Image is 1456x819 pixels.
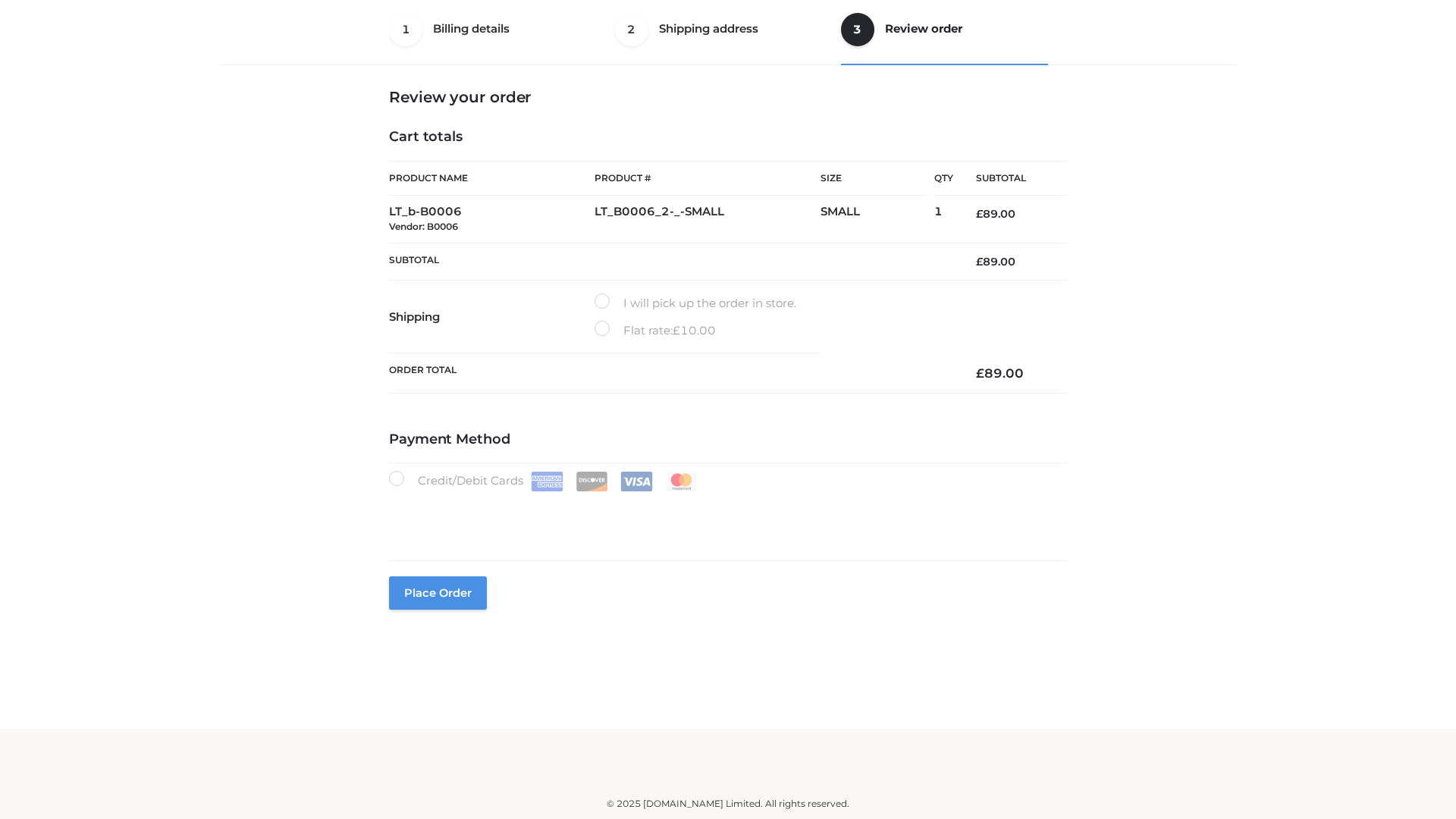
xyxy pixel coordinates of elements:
[225,796,1231,811] div: © 2025 [DOMAIN_NAME] Limited. All rights reserved.
[595,321,716,340] label: Flat rate:
[389,221,458,232] small: Vendor: B0006
[389,576,487,610] button: Place order
[976,207,1015,221] bdi: 89.00
[595,196,821,243] td: LT_B0006_2-_-SMALL
[821,196,934,243] td: SMALL
[673,323,680,337] span: £
[665,472,698,491] img: Mastercard
[389,431,1067,448] h4: Payment Method
[386,488,1064,544] iframe: Secure payment input frame
[953,162,1067,196] th: Subtotal
[389,161,595,196] th: Product Name
[389,471,699,491] label: Credit/Debit Cards
[976,255,1015,268] bdi: 89.00
[821,162,927,196] th: Size
[934,161,953,196] th: Qty
[576,472,608,491] img: Discover
[976,366,984,381] span: £
[673,323,716,337] bdi: 10.00
[595,293,796,313] label: I will pick up the order in store.
[389,243,953,280] th: Subtotal
[389,88,1067,106] h3: Review your order
[976,207,983,221] span: £
[531,472,563,491] img: Amex
[976,366,1024,381] bdi: 89.00
[389,281,595,353] th: Shipping
[595,161,821,196] th: Product #
[389,129,1067,146] h4: Cart totals
[620,472,653,491] img: Visa
[389,353,953,394] th: Order Total
[976,255,983,268] span: £
[934,196,953,243] td: 1
[389,196,595,243] td: LT_b-B0006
